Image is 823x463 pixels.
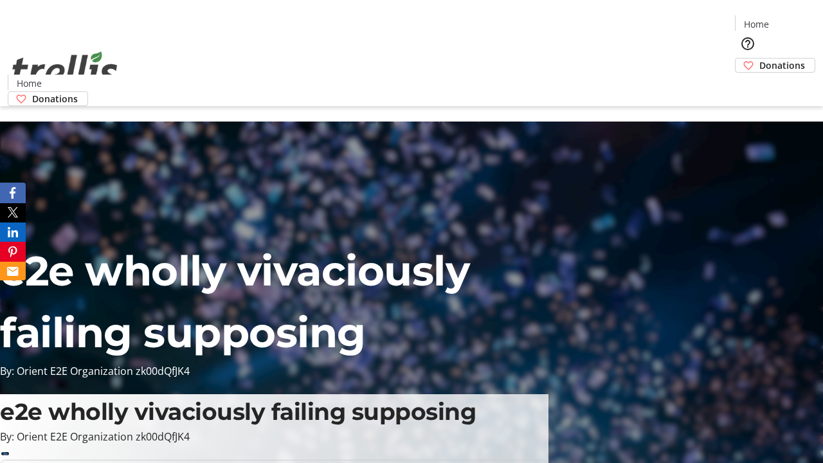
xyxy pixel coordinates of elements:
[8,91,88,106] a: Donations
[32,92,78,105] span: Donations
[759,59,805,72] span: Donations
[735,31,761,57] button: Help
[8,77,50,90] a: Home
[744,17,769,31] span: Home
[736,17,777,31] a: Home
[735,73,761,98] button: Cart
[17,77,42,90] span: Home
[8,37,122,102] img: Orient E2E Organization zk00dQfJK4's Logo
[735,58,815,73] a: Donations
